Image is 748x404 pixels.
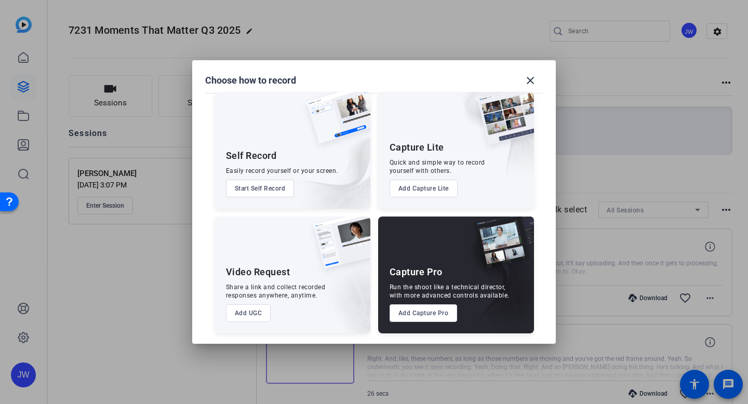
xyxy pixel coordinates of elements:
mat-icon: close [524,74,537,87]
img: capture-lite.png [470,92,534,155]
img: embarkstudio-self-record.png [280,114,370,209]
div: Capture Pro [390,266,443,278]
button: Start Self Record [226,180,295,197]
button: Add UGC [226,304,271,322]
img: embarkstudio-ugc-content.png [310,249,370,333]
img: ugc-content.png [306,217,370,279]
img: embarkstudio-capture-lite.png [441,92,534,196]
div: Quick and simple way to record yourself with others. [390,158,485,175]
button: Add Capture Lite [390,180,458,197]
div: Video Request [226,266,290,278]
div: Share a link and collect recorded responses anywhere, anytime. [226,283,326,300]
img: self-record.png [299,92,370,154]
img: embarkstudio-capture-pro.png [457,230,534,333]
h1: Choose how to record [205,74,296,87]
div: Self Record [226,150,277,162]
div: Run the shoot like a technical director, with more advanced controls available. [390,283,510,300]
div: Capture Lite [390,141,444,154]
div: Easily record yourself or your screen. [226,167,338,175]
button: Add Capture Pro [390,304,458,322]
img: capture-pro.png [465,217,534,280]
